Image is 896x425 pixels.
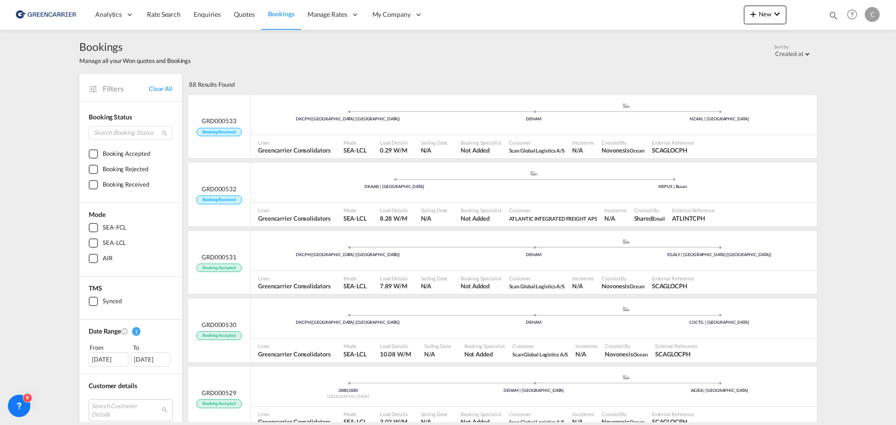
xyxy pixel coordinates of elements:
[103,180,149,189] div: Booking Received
[602,139,644,146] span: Created By
[372,10,411,19] span: My Company
[95,10,122,19] span: Analytics
[79,56,191,65] span: Manage all your Won quotes and Bookings
[258,214,330,223] span: Greencarrier Consolidators
[828,10,839,21] md-icon: icon-magnify
[103,297,121,306] div: Synced
[605,350,648,358] span: Novonesis Ocean
[188,163,817,226] div: GRD000532 Booking Received assets/icons/custom/ship-fill.svgassets/icons/custom/roll-o-plane.svgP...
[421,214,448,223] span: N/A
[89,343,130,352] div: From
[509,411,565,418] span: Customer
[343,139,366,146] span: Mode
[421,282,448,290] span: N/A
[258,282,330,290] span: Greencarrier Consolidators
[621,239,632,244] md-icon: assets/icons/custom/ship-fill.svg
[672,207,714,214] span: External Reference
[464,350,505,358] span: Not Added
[89,113,132,121] span: Booking Status
[343,282,366,290] span: SEA-LCL
[509,207,597,214] span: Customer
[268,10,294,18] span: Bookings
[311,252,312,257] span: |
[255,116,441,122] div: DKCPH [GEOGRAPHIC_DATA] ([GEOGRAPHIC_DATA])
[343,146,366,154] span: SEA-LCL
[380,350,411,358] span: 10.08 W/M
[189,74,234,95] div: 88 Results Found
[188,95,817,159] div: GRD000533 Booking Received Port of OriginCopenhagen (Kobenhavn) assets/icons/custom/ship-fill.svg...
[202,117,237,125] span: GRD000533
[748,10,783,18] span: New
[572,282,583,290] div: N/A
[655,342,698,349] span: External Reference
[865,7,880,22] div: C
[89,297,173,306] md-checkbox: Synced
[421,207,448,214] span: Sailing Date
[147,10,181,18] span: Rate Search
[255,320,441,326] div: DKCPH [GEOGRAPHIC_DATA] ([GEOGRAPHIC_DATA])
[421,139,448,146] span: Sailing Date
[380,139,408,146] span: Load Details
[604,207,626,214] span: Incoterms
[630,283,644,289] span: Ocean
[343,207,366,214] span: Mode
[652,275,694,282] span: External Reference
[774,43,789,50] span: Sort by
[534,184,812,190] div: KRPUS | Busan
[103,149,150,159] div: Booking Accepted
[602,282,644,290] span: Novonesis Ocean
[464,342,505,349] span: Booking Specialist
[461,275,501,282] span: Booking Specialist
[441,252,627,258] div: DEHAM
[255,394,441,400] div: [GEOGRAPHIC_DATA]
[512,351,568,357] span: Scan Global Logistics A/S
[602,146,644,154] span: Novonesis Ocean
[424,350,451,358] span: N/A
[509,214,597,223] span: ATLANTIC INTEGRATED FREIGHT APS
[311,320,312,325] span: |
[461,139,501,146] span: Booking Specialist
[258,275,330,282] span: Liner
[461,207,501,214] span: Booking Specialist
[604,214,615,223] div: N/A
[509,275,565,282] span: Customer
[89,327,121,335] span: Date Range
[652,146,694,154] span: SCAGLOCPH
[380,342,411,349] span: Load Details
[89,284,102,292] span: TMS
[509,282,565,290] span: Scan Global Logistics A/S
[652,282,694,290] span: SCAGLOCPH
[343,350,366,358] span: SEA-LCL
[255,184,534,190] div: DKAAR | [GEOGRAPHIC_DATA]
[343,411,366,418] span: Mode
[121,327,128,335] md-icon: Created On
[79,39,191,54] span: Bookings
[652,216,665,222] span: Email
[196,264,241,272] span: Booking Accepted
[461,146,501,154] span: Not Added
[89,254,173,263] md-checkbox: AIR
[512,350,568,358] span: Scan Global Logistics A/S
[89,343,173,366] span: From To [DATE][DATE]
[634,214,665,223] span: Shared Email
[771,8,783,20] md-icon: icon-chevron-down
[621,103,632,108] md-icon: assets/icons/custom/ship-fill.svg
[575,350,586,358] div: N/A
[14,4,77,25] img: b0b18ec08afe11efb1d4932555f5f09d.png
[528,171,539,175] md-icon: assets/icons/custom/ship-fill.svg
[626,252,812,258] div: EGALY | [GEOGRAPHIC_DATA] ([GEOGRAPHIC_DATA])
[634,207,665,214] span: Created By
[626,116,812,122] div: NZAKL | [GEOGRAPHIC_DATA]
[509,146,565,154] span: Scan Global Logistics A/S
[575,342,597,349] span: Incoterms
[380,275,408,282] span: Load Details
[103,238,126,248] div: SEA-LCL
[89,382,137,390] span: Customer details
[655,350,698,358] span: SCAGLOCPH
[461,411,501,418] span: Booking Specialist
[652,411,694,418] span: External Reference
[196,195,241,204] span: Booking Received
[103,223,126,232] div: SEA-FCL
[775,50,804,57] div: Created at
[89,352,128,366] div: [DATE]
